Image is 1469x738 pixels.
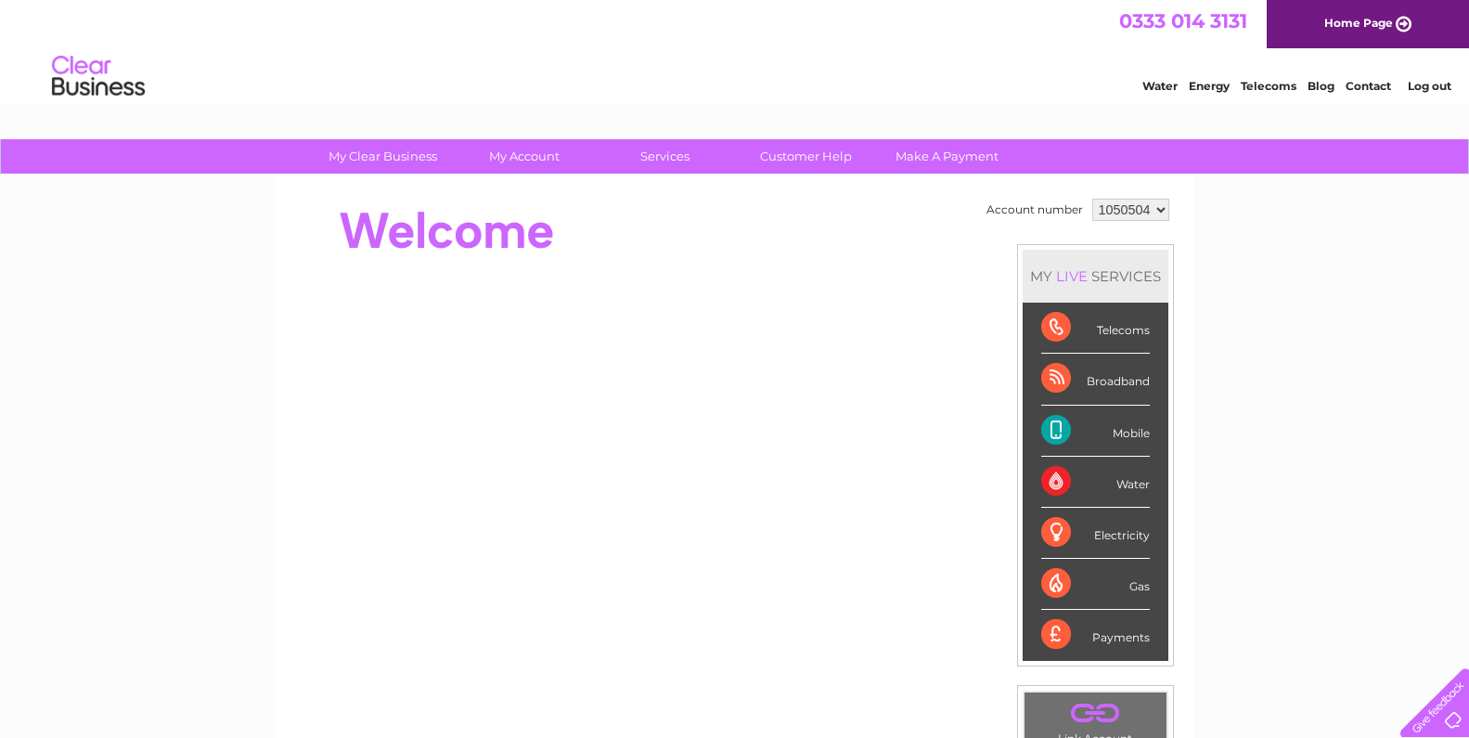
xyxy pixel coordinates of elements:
a: Make A Payment [870,139,1024,174]
a: Customer Help [729,139,883,174]
img: logo.png [51,48,146,105]
a: . [1029,697,1162,730]
div: Electricity [1041,508,1150,559]
a: Water [1142,79,1178,93]
a: My Clear Business [306,139,459,174]
div: Water [1041,457,1150,508]
a: Services [588,139,741,174]
a: My Account [447,139,600,174]
div: Payments [1041,610,1150,660]
a: Log out [1408,79,1451,93]
div: Broadband [1041,354,1150,405]
div: Clear Business is a trading name of Verastar Limited (registered in [GEOGRAPHIC_DATA] No. 3667643... [297,10,1174,90]
div: Gas [1041,559,1150,610]
div: LIVE [1052,267,1091,285]
a: Contact [1346,79,1391,93]
div: Mobile [1041,406,1150,457]
a: Telecoms [1241,79,1296,93]
a: Energy [1189,79,1230,93]
div: MY SERVICES [1023,250,1168,303]
a: Blog [1308,79,1334,93]
div: Telecoms [1041,303,1150,354]
td: Account number [982,194,1088,226]
a: 0333 014 3131 [1119,9,1247,32]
